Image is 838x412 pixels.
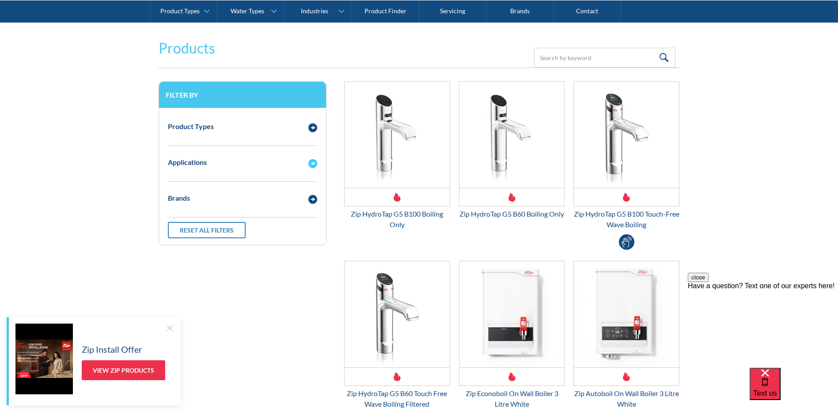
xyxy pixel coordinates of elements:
[459,261,565,367] img: Zip Econoboil On Wall Boiler 3 Litre White
[344,261,450,409] a: Zip HydroTap G5 B60 Touch Free Wave Boiling FilteredZip HydroTap G5 B60 Touch Free Wave Boiling F...
[168,193,190,203] div: Brands
[159,38,215,59] h2: Products
[168,222,246,238] a: Reset all filters
[573,261,679,409] a: Zip Autoboil On Wall Boiler 3 Litre WhiteZip Autoboil On Wall Boiler 3 Litre White
[166,91,319,99] h3: Filter by
[344,209,450,230] div: Zip HydroTap G5 B100 Boiling Only
[574,82,679,188] img: Zip HydroTap G5 B100 Touch-Free Wave Boiling
[231,7,264,15] div: Water Types
[82,360,165,380] a: View Zip Products
[301,7,328,15] div: Industries
[459,209,565,219] div: Zip HydroTap G5 B60 Boiling Only
[573,388,679,409] div: Zip Autoboil On Wall Boiler 3 Litre White
[459,82,565,188] img: Zip HydroTap G5 B60 Boiling Only
[344,388,450,409] div: Zip HydroTap G5 B60 Touch Free Wave Boiling Filtered
[750,368,838,412] iframe: podium webchat widget bubble
[573,81,679,230] a: Zip HydroTap G5 B100 Touch-Free Wave BoilingZip HydroTap G5 B100 Touch-Free Wave Boiling
[345,82,450,188] img: Zip HydroTap G5 B100 Boiling Only
[459,81,565,219] a: Zip HydroTap G5 B60 Boiling Only Zip HydroTap G5 B60 Boiling Only
[82,343,142,356] h5: Zip Install Offer
[459,388,565,409] div: Zip Econoboil On Wall Boiler 3 Litre White
[160,7,200,15] div: Product Types
[574,261,679,367] img: Zip Autoboil On Wall Boiler 3 Litre White
[573,209,679,230] div: Zip HydroTap G5 B100 Touch-Free Wave Boiling
[459,261,565,409] a: Zip Econoboil On Wall Boiler 3 Litre WhiteZip Econoboil On Wall Boiler 3 Litre White
[15,324,73,394] img: Zip Install Offer
[168,121,214,132] div: Product Types
[168,157,207,168] div: Applications
[534,48,675,68] input: Search by keyword
[344,81,450,230] a: Zip HydroTap G5 B100 Boiling OnlyZip HydroTap G5 B100 Boiling Only
[688,273,838,379] iframe: podium webchat widget prompt
[345,261,450,367] img: Zip HydroTap G5 B60 Touch Free Wave Boiling Filtered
